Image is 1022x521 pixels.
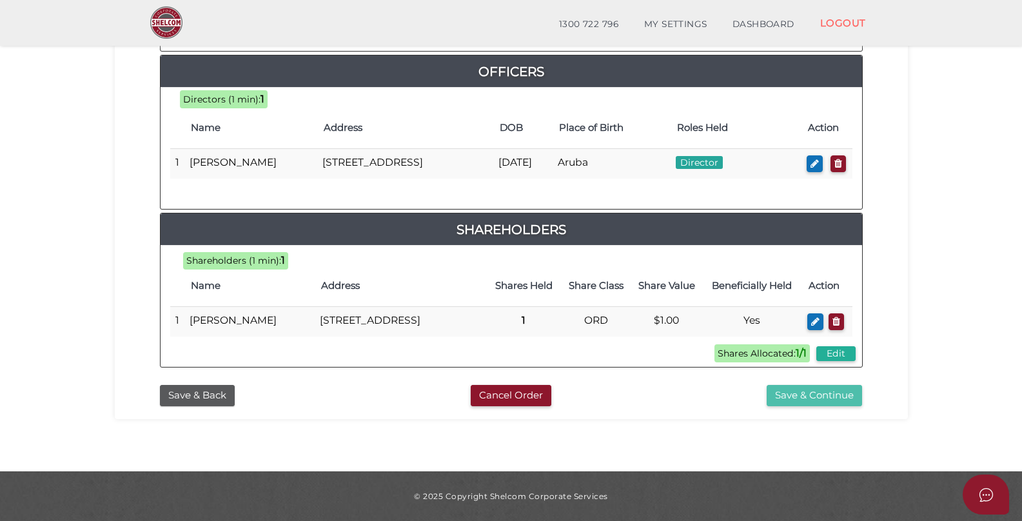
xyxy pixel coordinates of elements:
span: Shares Allocated: [714,344,810,362]
button: Save & Back [160,385,235,406]
h4: Action [809,280,846,291]
span: Director [676,156,723,169]
h4: Address [324,123,487,133]
b: 1 [522,314,526,326]
td: [PERSON_NAME] [184,148,317,179]
h4: Name [191,123,311,133]
a: Shareholders [161,219,862,240]
div: © 2025 Copyright Shelcom Corporate Services [124,491,898,502]
span: Shareholders (1 min): [186,255,281,266]
b: 1 [281,254,285,266]
td: [DATE] [493,148,553,179]
h4: Share Value [638,280,696,291]
td: [STREET_ADDRESS] [317,148,493,179]
td: ORD [560,306,631,337]
a: MY SETTINGS [631,12,720,37]
td: [PERSON_NAME] [184,306,315,337]
h4: Place of Birth [559,123,663,133]
td: 1 [170,148,184,179]
h4: Roles Held [677,123,796,133]
a: DASHBOARD [720,12,807,37]
h4: Shares Held [494,280,555,291]
button: Cancel Order [471,385,551,406]
h4: DOB [500,123,546,133]
td: $1.00 [631,306,702,337]
td: Yes [702,306,802,337]
td: 1 [170,306,184,337]
a: Officers [161,61,862,82]
button: Save & Continue [767,385,862,406]
h4: Address [321,280,480,291]
button: Edit [816,346,856,361]
a: 1300 722 796 [546,12,631,37]
b: 1 [260,93,264,105]
b: 1/1 [796,347,807,359]
h4: Share Class [567,280,625,291]
span: Directors (1 min): [183,93,260,105]
button: Open asap [963,475,1009,515]
h4: Name [191,280,309,291]
h4: Action [808,123,845,133]
td: [STREET_ADDRESS] [315,306,487,337]
td: Aruba [553,148,670,179]
h4: Beneficially Held [709,280,796,291]
a: LOGOUT [807,10,879,36]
